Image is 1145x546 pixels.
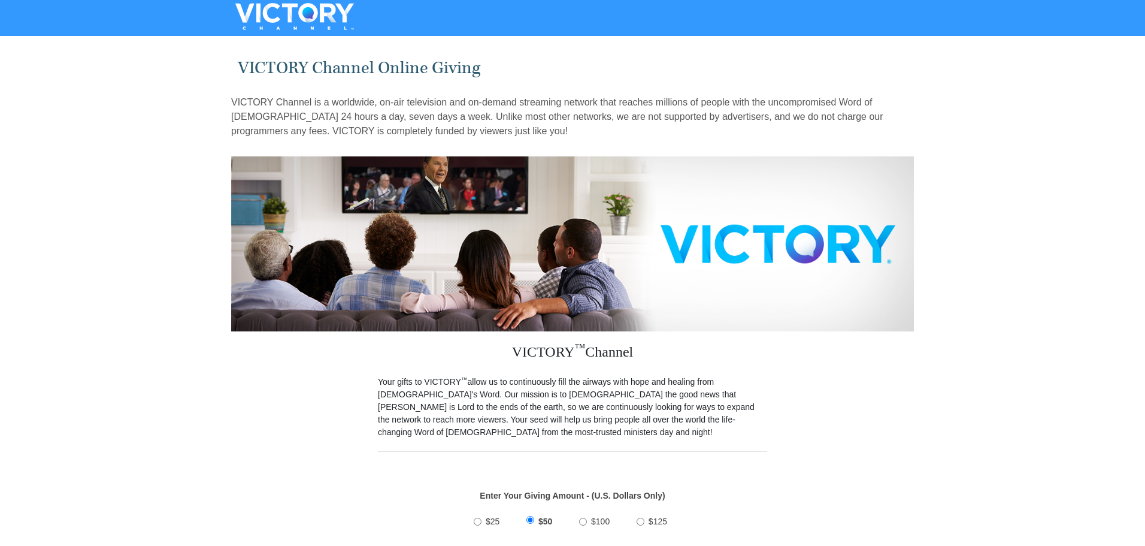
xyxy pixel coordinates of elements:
[378,331,767,376] h3: VICTORY Channel
[486,517,499,526] span: $25
[575,342,586,354] sup: ™
[378,376,767,439] p: Your gifts to VICTORY allow us to continuously fill the airways with hope and healing from [DEMOG...
[231,95,914,138] p: VICTORY Channel is a worldwide, on-air television and on-demand streaming network that reaches mi...
[591,517,610,526] span: $100
[538,517,552,526] span: $50
[238,58,908,78] h1: VICTORY Channel Online Giving
[480,491,665,500] strong: Enter Your Giving Amount - (U.S. Dollars Only)
[220,3,369,30] img: VICTORYTHON - VICTORY Channel
[461,376,468,383] sup: ™
[649,517,667,526] span: $125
